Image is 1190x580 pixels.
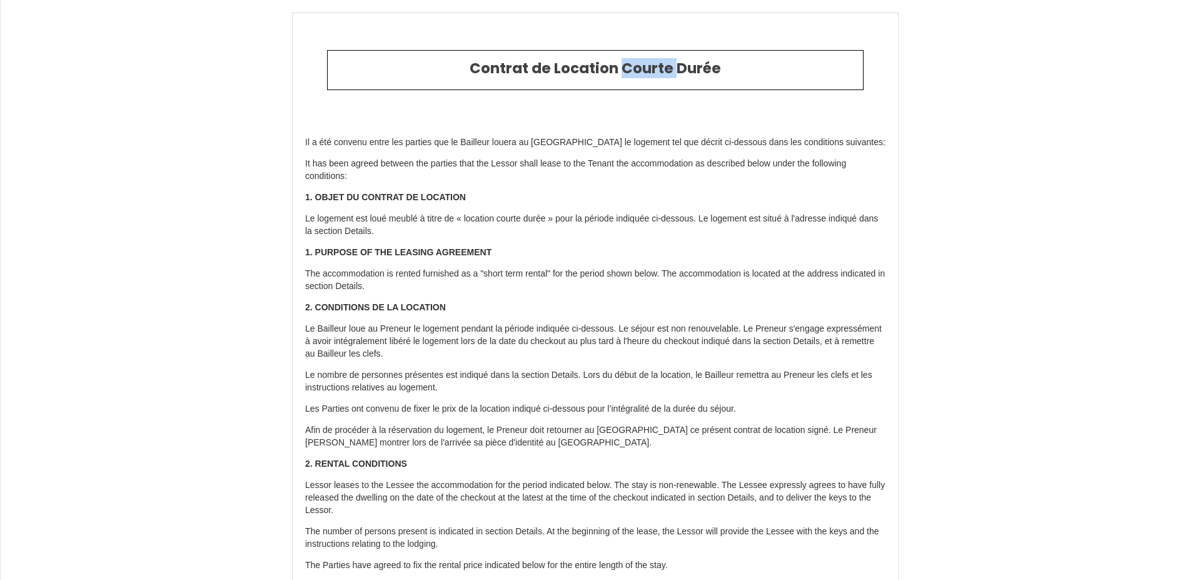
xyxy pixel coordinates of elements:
b: 2. RENTAL CONDITIONS [305,459,407,469]
p: Afin de procéder à la réservation du logement, le Preneur doit retourner au [GEOGRAPHIC_DATA] ce ... [305,424,885,449]
p: Il a été convenu entre les parties que le Bailleur louera au [GEOGRAPHIC_DATA] le logement tel qu... [305,136,885,149]
p: Le nombre de personnes présentes est indiqué dans la section Details. Lors du début de la locatio... [305,369,885,394]
p: Le Bailleur loue au Preneur le logement pendant la période indiquée ci-dessous. Le séjour est non... [305,323,885,360]
b: 1. PURPOSE OF THE LEASING AGREEMENT [305,247,492,257]
p: It has been agreed between the parties that the Lessor shall lease to the Tenant the accommodatio... [305,158,885,183]
p: Lessor leases to the Lessee the accommodation for the period indicated below. The stay is non-ren... [305,479,885,517]
p: The accommodation is rented furnished as a "short term rental" for the period shown below. The ac... [305,268,885,293]
b: 2. CONDITIONS DE LA LOCATION [305,302,446,312]
p: The number of persons present is indicated in section Details. At the beginning of the lease, the... [305,526,885,551]
p: Le logement est loué meublé à titre de « location courte durée » pour la période indiquée ci-dess... [305,213,885,238]
h2: Contrat de Location Courte Durée [337,60,854,78]
b: 1. OBJET DU CONTRAT DE LOCATION [305,192,466,202]
p: Les Parties ont convenu de fixer le prix de la location indiqué ci-dessous pour l’intégralité de ... [305,403,885,415]
p: The Parties have agreed to fix the rental price indicated below for the entire length of the stay. [305,559,885,572]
